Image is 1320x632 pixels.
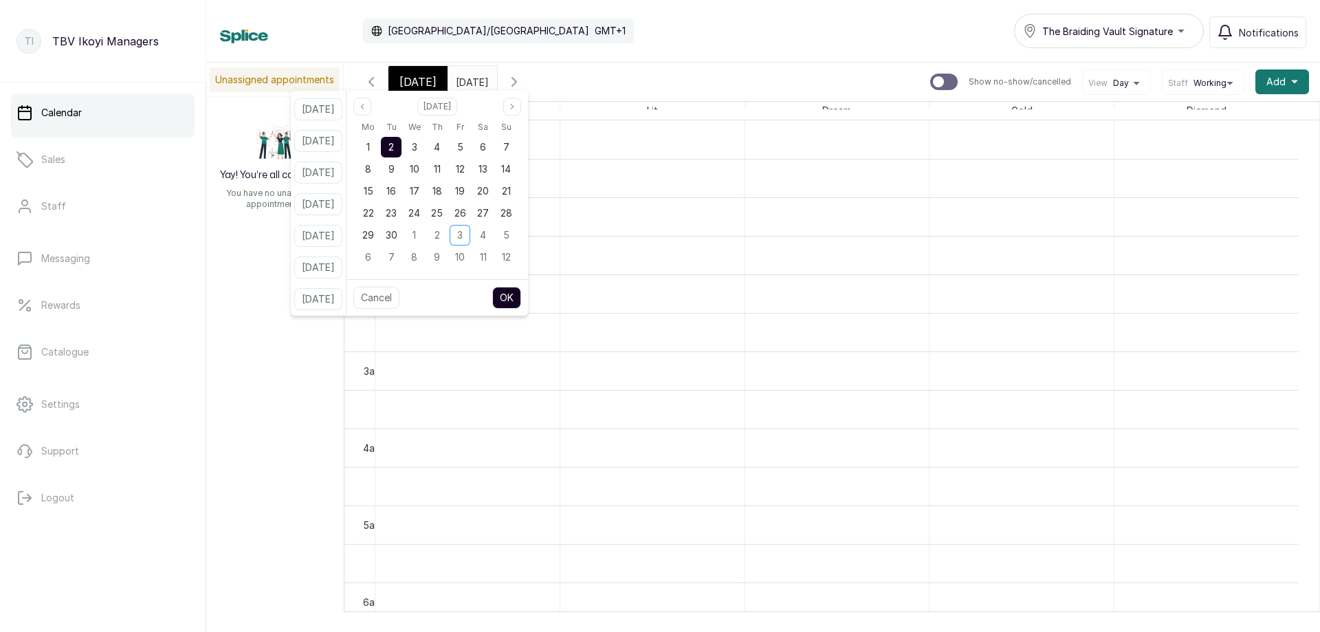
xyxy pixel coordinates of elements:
div: 07 Sep 2025 [495,136,518,158]
div: 02 Sep 2025 [379,136,402,158]
div: 01 Sep 2025 [357,136,379,158]
div: 27 Sep 2025 [472,202,494,224]
span: 11 [480,251,487,263]
div: 04 Oct 2025 [472,224,494,246]
p: Catalogue [41,345,89,359]
button: Next month [503,98,521,116]
div: 29 Sep 2025 [357,224,379,246]
a: Messaging [11,239,195,278]
p: TBV Ikoyi Managers [52,33,159,50]
span: 1 [366,141,370,153]
span: 14 [501,163,511,175]
button: ViewDay [1088,78,1145,89]
span: Diamond [1184,102,1229,119]
span: 27 [477,207,489,219]
div: 06 Sep 2025 [472,136,494,158]
button: Select month [417,98,457,116]
span: Sa [478,119,488,135]
p: GMT+1 [595,24,626,38]
div: 01 Oct 2025 [403,224,426,246]
span: 17 [410,185,419,197]
div: Friday [449,118,472,136]
div: 5am [360,518,385,532]
div: 28 Sep 2025 [495,202,518,224]
button: [DATE] [294,98,342,120]
span: 28 [500,207,512,219]
div: 21 Sep 2025 [495,180,518,202]
div: 18 Sep 2025 [426,180,448,202]
span: 9 [388,163,395,175]
span: 10 [455,251,465,263]
span: 2 [388,141,394,153]
div: [DATE] [388,66,448,98]
span: 5 [503,229,509,241]
button: StaffWorking [1168,78,1238,89]
div: Tuesday [379,118,402,136]
span: Gold [1009,102,1035,119]
div: Sunday [495,118,518,136]
span: [DATE] [399,74,437,90]
span: Notifications [1239,25,1299,40]
span: We [408,119,421,135]
span: Add [1266,75,1286,89]
a: Settings [11,385,195,424]
span: Mo [362,119,375,135]
a: Calendar [11,94,195,132]
div: 12 Oct 2025 [495,246,518,268]
div: 14 Sep 2025 [495,158,518,180]
span: 7 [388,251,395,263]
div: 11 Sep 2025 [426,158,448,180]
div: 07 Oct 2025 [379,246,402,268]
a: Staff [11,187,195,226]
button: OK [492,287,521,309]
div: 24 Sep 2025 [403,202,426,224]
span: View [1088,78,1108,89]
div: 08 Sep 2025 [357,158,379,180]
div: Monday [357,118,379,136]
span: 18 [432,185,442,197]
div: 08 Oct 2025 [403,246,426,268]
span: 6 [480,141,486,153]
button: The Braiding Vault Signature [1014,14,1204,48]
div: 20 Sep 2025 [472,180,494,202]
span: 25 [431,207,443,219]
div: 19 Sep 2025 [449,180,472,202]
div: 06 Oct 2025 [357,246,379,268]
span: The Braiding Vault Signature [1042,24,1173,39]
span: 10 [410,163,419,175]
span: 16 [386,185,396,197]
span: Fr [456,119,464,135]
span: 12 [456,163,465,175]
h2: Yay! You’re all caught up! [220,168,331,182]
span: 7 [503,141,509,153]
span: 19 [455,185,465,197]
span: Lit [644,102,661,119]
div: 26 Sep 2025 [449,202,472,224]
a: Rewards [11,286,195,325]
p: You have no unassigned appointments. [214,188,335,210]
span: 5 [457,141,463,153]
button: [DATE] [294,288,342,310]
span: Working [1193,78,1226,89]
span: 8 [365,163,371,175]
p: Show no-show/cancelled [969,76,1071,87]
button: [DATE] [294,193,342,215]
div: 13 Sep 2025 [472,158,494,180]
button: [DATE] [294,130,342,152]
span: Staff [1168,78,1188,89]
p: Settings [41,397,80,411]
span: 11 [434,163,441,175]
a: Sales [11,140,195,179]
span: 4 [434,141,440,153]
div: 02 Oct 2025 [426,224,448,246]
div: 23 Sep 2025 [379,202,402,224]
div: 4am [360,441,385,455]
div: 09 Sep 2025 [379,158,402,180]
span: 21 [502,185,511,197]
button: Previous month [353,98,371,116]
span: 1 [412,229,416,241]
span: 22 [363,207,374,219]
svg: page previous [358,102,366,111]
p: Unassigned appointments [210,67,340,92]
span: 6 [365,251,371,263]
